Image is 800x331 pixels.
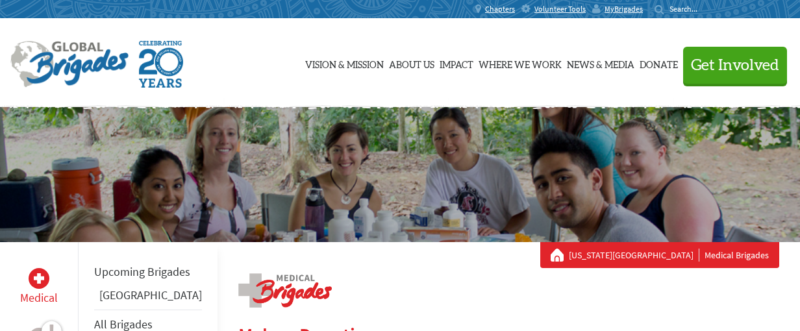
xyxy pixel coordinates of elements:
a: Upcoming Brigades [94,264,190,279]
li: Guatemala [94,286,202,310]
a: [GEOGRAPHIC_DATA] [99,288,202,302]
a: About Us [389,31,434,95]
a: Donate [640,31,678,95]
span: MyBrigades [605,4,643,14]
p: Medical [20,289,58,307]
a: MedicalMedical [20,268,58,307]
a: News & Media [567,31,634,95]
span: Volunteer Tools [534,4,586,14]
a: Impact [440,31,473,95]
div: Medical [29,268,49,289]
img: Medical [34,273,44,284]
a: Where We Work [479,31,562,95]
a: [US_STATE][GEOGRAPHIC_DATA] [569,249,699,262]
img: Global Brigades Logo [10,41,129,88]
input: Search... [669,4,706,14]
button: Get Involved [683,47,787,84]
img: logo-medical.png [238,273,332,308]
a: Vision & Mission [305,31,384,95]
img: Global Brigades Celebrating 20 Years [139,41,183,88]
li: Upcoming Brigades [94,258,202,286]
span: Get Involved [691,58,779,73]
div: Medical Brigades [551,249,769,262]
span: Chapters [485,4,515,14]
